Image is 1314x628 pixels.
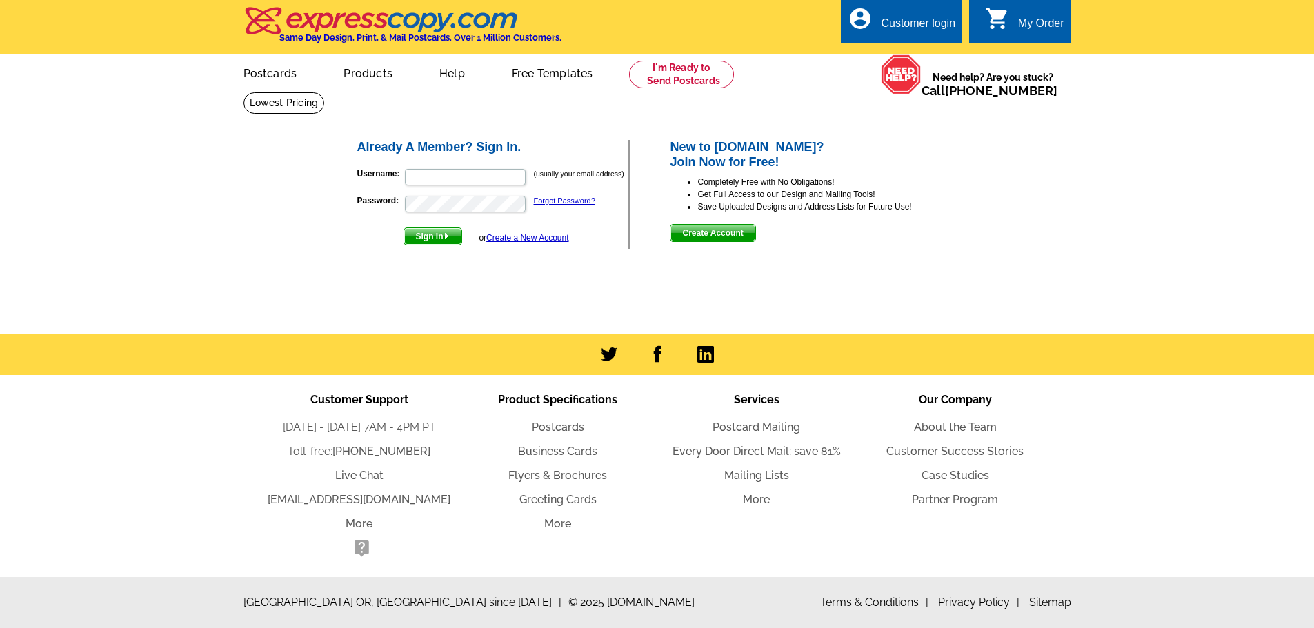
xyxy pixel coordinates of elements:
a: Forgot Password? [534,196,595,205]
a: Terms & Conditions [820,596,928,609]
a: More [743,493,770,506]
li: Completely Free with No Obligations! [697,176,959,188]
span: © 2025 [DOMAIN_NAME] [568,594,695,611]
a: shopping_cart My Order [985,15,1064,32]
a: [PHONE_NUMBER] [945,83,1057,98]
a: Postcards [221,56,319,88]
span: [GEOGRAPHIC_DATA] OR, [GEOGRAPHIC_DATA] since [DATE] [243,594,561,611]
img: help [881,54,922,94]
h4: Same Day Design, Print, & Mail Postcards. Over 1 Million Customers. [279,32,561,43]
li: Toll-free: [260,443,459,460]
a: More [346,517,372,530]
i: account_circle [848,6,873,31]
a: Greeting Cards [519,493,597,506]
a: Partner Program [912,493,998,506]
span: Our Company [919,393,992,406]
a: Privacy Policy [938,596,1019,609]
a: Sitemap [1029,596,1071,609]
a: Business Cards [518,445,597,458]
a: Postcards [532,421,584,434]
i: shopping_cart [985,6,1010,31]
a: Live Chat [335,469,384,482]
a: Free Templates [490,56,615,88]
span: Product Specifications [498,393,617,406]
div: or [479,232,568,244]
li: Save Uploaded Designs and Address Lists for Future Use! [697,201,959,213]
div: My Order [1018,17,1064,37]
label: Password: [357,194,404,207]
a: Postcard Mailing [713,421,800,434]
a: About the Team [914,421,997,434]
span: Customer Support [310,393,408,406]
span: Call [922,83,1057,98]
span: Need help? Are you stuck? [922,70,1064,98]
a: [PHONE_NUMBER] [332,445,430,458]
a: [EMAIL_ADDRESS][DOMAIN_NAME] [268,493,450,506]
a: Every Door Direct Mail: save 81% [673,445,841,458]
a: Same Day Design, Print, & Mail Postcards. Over 1 Million Customers. [243,17,561,43]
li: [DATE] - [DATE] 7AM - 4PM PT [260,419,459,436]
button: Sign In [404,227,462,245]
a: More [544,517,571,530]
label: Username: [357,168,404,180]
a: Case Studies [922,469,989,482]
a: Customer Success Stories [886,445,1024,458]
a: Flyers & Brochures [508,469,607,482]
h2: New to [DOMAIN_NAME]? Join Now for Free! [670,140,959,170]
div: Customer login [881,17,955,37]
span: Services [734,393,779,406]
a: Create a New Account [486,233,568,243]
a: Products [321,56,415,88]
span: Sign In [404,228,461,245]
img: button-next-arrow-white.png [444,233,450,239]
span: Create Account [670,225,755,241]
button: Create Account [670,224,755,242]
li: Get Full Access to our Design and Mailing Tools! [697,188,959,201]
a: Help [417,56,487,88]
a: Mailing Lists [724,469,789,482]
a: account_circle Customer login [848,15,955,32]
h2: Already A Member? Sign In. [357,140,628,155]
small: (usually your email address) [534,170,624,178]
